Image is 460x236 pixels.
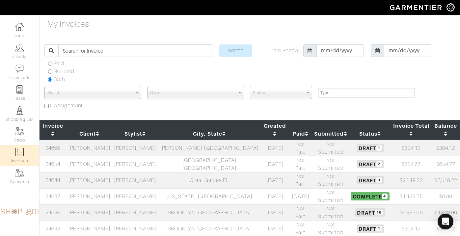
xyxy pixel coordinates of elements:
td: Not Submitted [312,204,349,221]
input: Search for Invoice [58,44,212,57]
img: garments-icon-b7da505a4dc4fd61783c78ac3ca0ef83fa9d6f193b1c9dc38574b1d14d53ca28.png [15,127,24,135]
span: Status [253,86,304,99]
a: Status [359,131,381,137]
img: comment-icon-a0a6a9ef722e966f86d9cbdc48e553b5cf19dbc54f86b18d962a5391bc8f6eb6.png [15,65,24,73]
td: Not Paid [289,204,312,221]
td: [PERSON_NAME] [67,140,112,156]
a: Invoice [42,123,63,137]
span: 3 [376,177,382,183]
span: Stylist [47,86,132,99]
a: 24699 [45,145,60,151]
a: 24632 [45,226,60,232]
label: Not paid [54,67,74,75]
a: Submitted [314,131,347,137]
img: dashboard-icon-dbcd8f5a0b271acd01030246c82b418ddd0df26cd7fceb0bd07c9910d44c42f6.png [15,23,24,31]
label: Date Range: [270,47,299,55]
td: [PERSON_NAME] [112,204,158,221]
label: Both [54,75,65,83]
label: Paid [54,60,64,67]
span: Draft [357,224,384,232]
td: [PERSON_NAME] [67,156,112,172]
td: Not Paid [289,140,312,156]
div: Open Intercom Messenger [438,214,453,229]
td: [PERSON_NAME] [GEOGRAPHIC_DATA] [158,140,261,156]
td: Not Submitted [312,140,349,156]
span: Complete [351,192,389,200]
img: garments-icon-b7da505a4dc4fd61783c78ac3ca0ef83fa9d6f193b1c9dc38574b1d14d53ca28.png [15,169,24,177]
td: [PERSON_NAME] [112,156,158,172]
td: [DATE] [261,140,289,156]
td: Not Paid [289,156,312,172]
span: 1 [376,145,382,151]
td: [DATE] [289,188,312,204]
td: [PERSON_NAME] [67,172,112,188]
td: $2,519.22 [431,172,460,188]
td: [GEOGRAPHIC_DATA] [GEOGRAPHIC_DATA] [158,156,261,172]
td: [PERSON_NAME] [112,140,158,156]
a: Created [264,123,286,137]
a: 24636 [45,210,60,216]
td: $2,519.22 [391,172,431,188]
td: $304.12 [431,140,460,156]
td: [PERSON_NAME] [112,172,158,188]
a: Stylist [124,131,146,137]
span: Draft [357,144,384,152]
a: Paid [293,131,309,137]
td: [PERSON_NAME] [67,204,112,221]
span: Draft [357,176,384,184]
td: [DATE] [261,188,289,204]
td: [DATE] [261,204,289,221]
img: orders-icon-0abe47150d42831381b5fb84f609e132dff9fe21cb692f30cb5eec754e2cba89.png [15,148,24,156]
span: 4 [382,194,388,199]
span: Client [150,86,235,99]
span: Draft [355,208,385,216]
a: 24654 [45,161,60,167]
a: Client [79,131,99,137]
td: $654.77 [431,156,460,172]
span: 16 [375,210,383,215]
img: garmentier-logo-header-white-b43fb05a5012e4ada735d5af1a66efaba907eab6374d6393d1fbf88cb4ef424d.png [387,2,446,13]
a: Invoice Total [393,123,430,137]
img: clients-icon-6bae9207a08558b7cb47a8932f037763ab4055f8c8b6bfacd5dc20c3e0201464.png [15,43,24,52]
td: Not Paid [289,172,312,188]
td: $0.00 [431,188,460,204]
a: Balance [434,123,457,137]
span: 2 [376,161,382,167]
span: Draft [357,160,384,168]
label: Consignment [50,102,83,110]
input: Search [219,44,252,57]
a: City, State [193,131,226,137]
a: 24644 [45,177,60,183]
td: [DATE] [261,172,289,188]
td: $4,843.96 [391,204,431,221]
td: Not Submitted [312,188,349,204]
td: [PERSON_NAME] [67,188,112,204]
img: reminder-icon-8004d30b9f0a5d33ae49ab947aed9ed385cf756f9e5892f1edd6e32f2345188e.png [15,85,24,93]
span: 1 [376,226,382,231]
td: [US_STATE] [GEOGRAPHIC_DATA] [158,188,261,204]
td: $654.77 [391,156,431,172]
td: [PERSON_NAME] [112,188,158,204]
td: $304.12 [391,140,431,156]
a: 24637 [45,194,60,199]
img: gear-icon-white-bd11855cb880d31180b6d7d6211b90ccbf57a29d726f0c71d8c61bd08dd39cc2.png [446,3,455,12]
td: Not Submitted [312,172,349,188]
td: Not Submitted [312,156,349,172]
td: $4,843.96 [431,204,460,221]
img: stylists-icon-eb353228a002819b7ec25b43dbf5f0378dd9e0616d9560372ff212230b889e62.png [15,106,24,115]
td: BROOKLYN [GEOGRAPHIC_DATA] [158,204,261,221]
td: Coral Gables FL [158,172,261,188]
td: [DATE] [261,156,289,172]
td: $1,129.55 [391,188,431,204]
h4: My Invoices [47,19,89,29]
